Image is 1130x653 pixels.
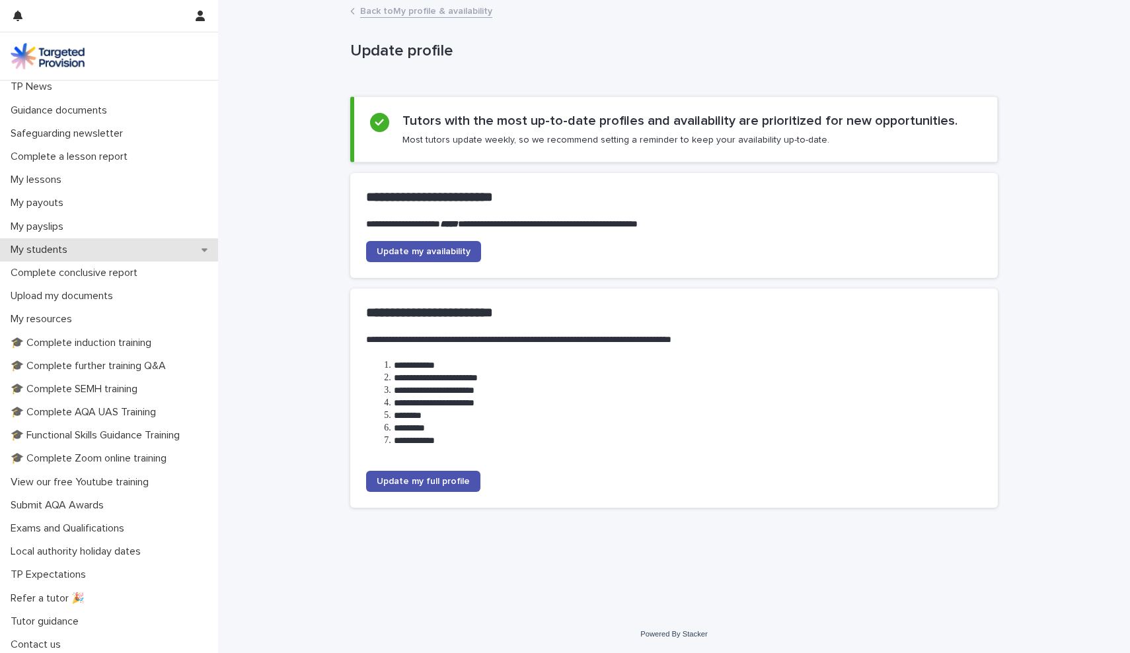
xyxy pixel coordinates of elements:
a: Back toMy profile & availability [360,3,492,18]
span: Update my availability [377,247,471,256]
p: Update profile [350,42,993,61]
p: Guidance documents [5,104,118,117]
p: Most tutors update weekly, so we recommend setting a reminder to keep your availability up-to-date. [402,134,829,146]
p: 🎓 Complete induction training [5,337,162,349]
p: 🎓 Complete SEMH training [5,383,148,395]
p: Submit AQA Awards [5,499,114,512]
p: Exams and Qualifications [5,522,135,535]
a: Update my full profile [366,471,480,492]
p: Safeguarding newsletter [5,127,133,140]
a: Powered By Stacker [640,630,707,638]
h2: Tutors with the most up-to-date profiles and availability are prioritized for new opportunities. [402,113,958,129]
p: Local authority holiday dates [5,545,151,558]
p: Refer a tutor 🎉 [5,592,95,605]
p: TP News [5,81,63,93]
p: My students [5,244,78,256]
img: M5nRWzHhSzIhMunXDL62 [11,43,85,69]
p: My payouts [5,197,74,209]
p: Complete conclusive report [5,267,148,279]
p: View our free Youtube training [5,476,159,489]
a: Update my availability [366,241,481,262]
p: 🎓 Functional Skills Guidance Training [5,429,190,442]
p: Upload my documents [5,290,124,302]
p: My resources [5,313,83,326]
p: 🎓 Complete further training Q&A [5,360,176,372]
p: 🎓 Complete AQA UAS Training [5,406,167,419]
p: My payslips [5,221,74,233]
p: My lessons [5,174,72,186]
p: Tutor guidance [5,615,89,628]
p: TP Expectations [5,568,96,581]
span: Update my full profile [377,477,470,486]
p: Contact us [5,638,71,651]
p: 🎓 Complete Zoom online training [5,452,177,465]
p: Complete a lesson report [5,151,138,163]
